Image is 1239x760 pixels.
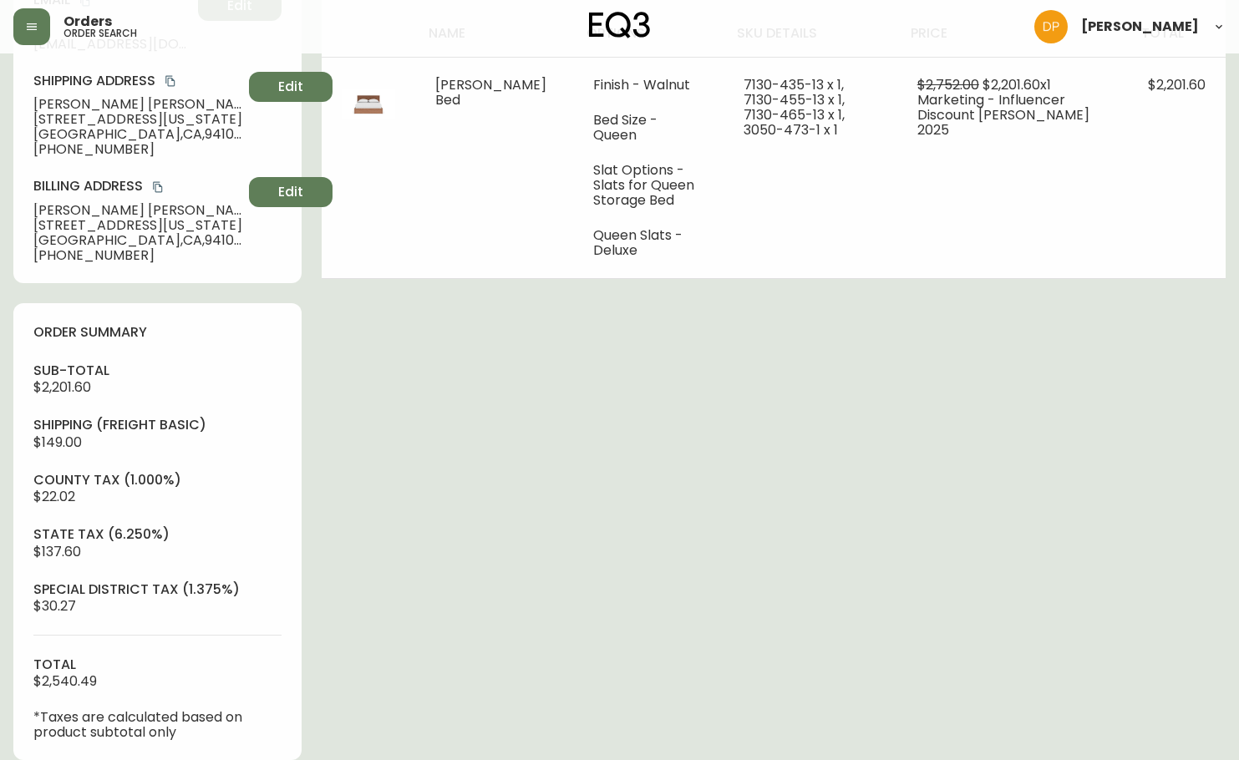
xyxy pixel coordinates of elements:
[33,203,242,218] span: [PERSON_NAME] [PERSON_NAME]
[33,710,282,740] p: *Taxes are calculated based on product subtotal only
[33,433,82,452] span: $149.00
[33,362,282,380] h4: sub-total
[63,28,137,38] h5: order search
[917,90,1089,139] span: Marketing - Influencer Discount [PERSON_NAME] 2025
[33,487,75,506] span: $22.02
[593,163,703,208] li: Slat Options - Slats for Queen Storage Bed
[33,580,282,599] h4: special district tax (1.375%)
[33,72,242,90] h4: Shipping Address
[33,177,242,195] h4: Billing Address
[589,12,651,38] img: logo
[593,78,703,93] li: Finish - Walnut
[33,377,91,397] span: $2,201.60
[33,656,282,674] h4: total
[278,183,303,201] span: Edit
[33,416,282,434] h4: Shipping ( Freight Basic )
[33,112,242,127] span: [STREET_ADDRESS][US_STATE]
[593,113,703,143] li: Bed Size - Queen
[63,15,112,28] span: Orders
[150,179,166,195] button: copy
[1081,20,1199,33] span: [PERSON_NAME]
[33,142,242,157] span: [PHONE_NUMBER]
[33,542,81,561] span: $137.60
[1148,75,1206,94] span: $2,201.60
[33,97,242,112] span: [PERSON_NAME] [PERSON_NAME]
[983,75,1051,94] span: $2,201.60 x 1
[33,596,76,616] span: $30.27
[162,73,179,89] button: copy
[33,323,282,342] h4: order summary
[342,78,395,131] img: 7130-435-13-400-1-clgwj3kkk036p013002d3eme9.jpg
[33,233,242,248] span: [GEOGRAPHIC_DATA] , CA , 94107 , US
[435,75,546,109] span: [PERSON_NAME] Bed
[33,218,242,233] span: [STREET_ADDRESS][US_STATE]
[33,127,242,142] span: [GEOGRAPHIC_DATA] , CA , 94107 , US
[917,75,979,94] span: $2,752.00
[278,78,303,96] span: Edit
[33,471,282,489] h4: county tax (1.000%)
[33,248,242,263] span: [PHONE_NUMBER]
[249,72,333,102] button: Edit
[593,228,703,258] li: Queen Slats - Deluxe
[744,75,845,139] span: 7130-435-13 x 1, 7130-455-13 x 1, 7130-465-13 x 1, 3050-473-1 x 1
[33,671,97,691] span: $2,540.49
[1034,10,1068,43] img: b0154ba12ae69382d64d2f3159806b19
[33,525,282,544] h4: state tax (6.250%)
[249,177,333,207] button: Edit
